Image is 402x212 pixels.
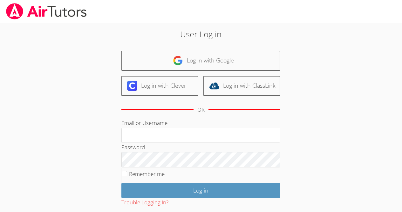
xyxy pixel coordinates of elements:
div: OR [197,105,205,114]
img: airtutors_banner-c4298cdbf04f3fff15de1276eac7730deb9818008684d7c2e4769d2f7ddbe033.png [5,3,87,19]
a: Log in with Google [121,51,280,71]
button: Trouble Logging In? [121,198,168,207]
a: Log in with Clever [121,76,198,96]
label: Remember me [129,170,165,178]
img: clever-logo-6eab21bc6e7a338710f1a6ff85c0baf02591cd810cc4098c63d3a4b26e2feb20.svg [127,81,137,91]
h2: User Log in [92,28,310,40]
input: Log in [121,183,280,198]
label: Email or Username [121,119,167,127]
label: Password [121,143,145,151]
a: Log in with ClassLink [203,76,280,96]
img: google-logo-50288ca7cdecda66e5e0955fdab243c47b7ad437acaf1139b6f446037453330a.svg [173,55,183,66]
img: classlink-logo-d6bb404cc1216ec64c9a2012d9dc4662098be43eaf13dc465df04b49fa7ab582.svg [209,81,219,91]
